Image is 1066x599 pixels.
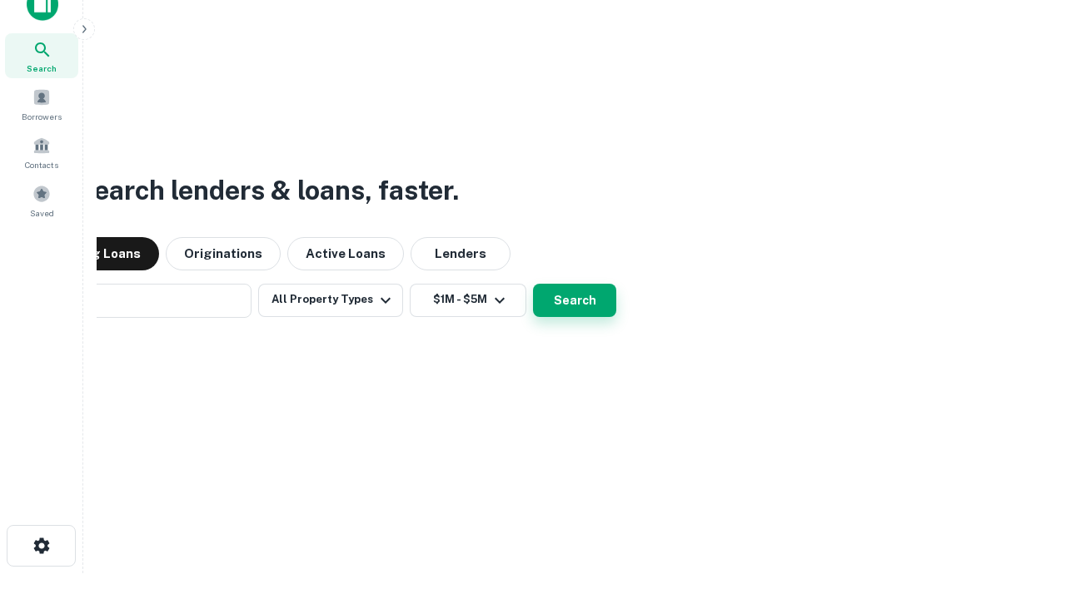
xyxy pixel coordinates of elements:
[287,237,404,270] button: Active Loans
[76,171,459,210] h3: Search lenders & loans, faster.
[22,110,62,123] span: Borrowers
[410,284,526,317] button: $1M - $5M
[983,466,1066,546] iframe: Chat Widget
[5,130,78,175] a: Contacts
[166,237,281,270] button: Originations
[30,206,54,220] span: Saved
[27,62,57,75] span: Search
[533,284,616,317] button: Search
[411,237,511,270] button: Lenders
[5,178,78,223] a: Saved
[258,284,403,317] button: All Property Types
[25,158,58,171] span: Contacts
[5,82,78,126] a: Borrowers
[5,33,78,78] a: Search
